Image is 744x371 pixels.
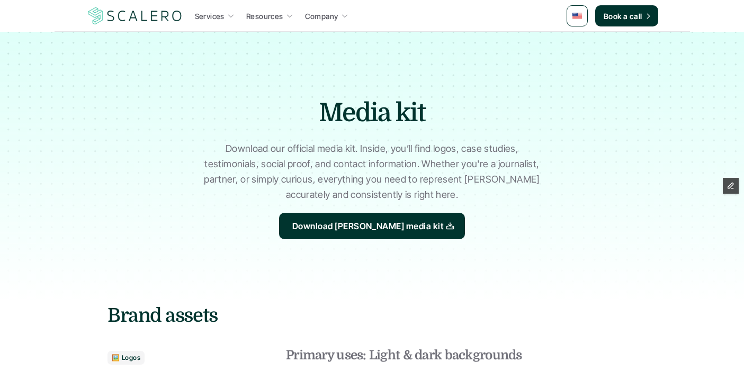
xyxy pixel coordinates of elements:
iframe: gist-messenger-bubble-iframe [708,335,733,360]
p: Download [PERSON_NAME] media kit [292,220,443,233]
img: Scalero company logotype [86,6,184,26]
p: Company [305,11,338,22]
a: Scalero company logotype [86,6,184,25]
h3: Brand assets [107,303,637,329]
strong: Primary uses: Light & dark backgrounds [286,348,522,363]
p: 🖼️ Logos [112,354,140,361]
p: Services [195,11,225,22]
button: Edit Framer Content [723,178,739,194]
p: Book a call [604,11,642,22]
a: Book a call [595,5,658,26]
h1: Media kit [187,95,558,131]
p: Download our official media kit. Inside, you’ll find logos, case studies, testimonials, social pr... [200,141,544,202]
p: Resources [246,11,283,22]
